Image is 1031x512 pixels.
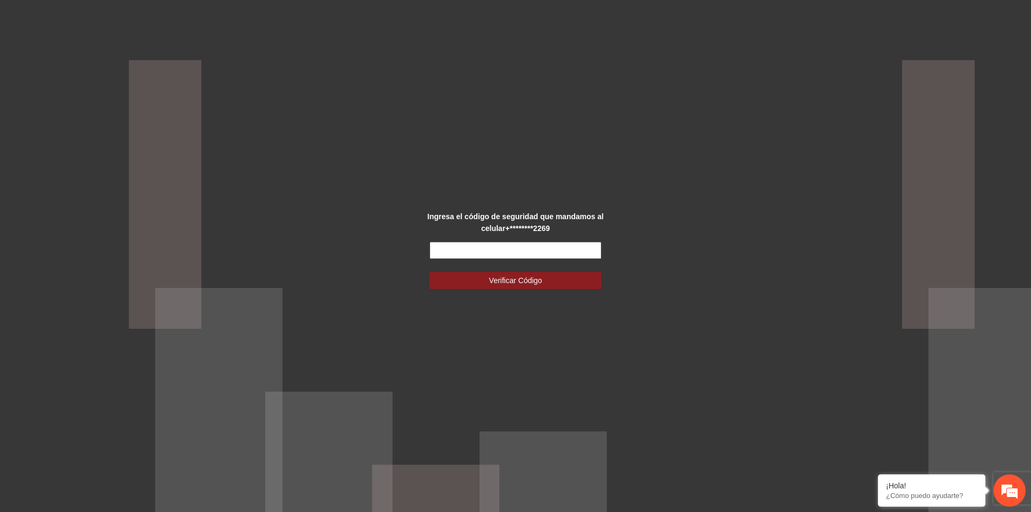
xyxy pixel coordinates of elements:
strong: Ingresa el código de seguridad que mandamos al celular +********2269 [427,212,604,233]
div: Minimizar ventana de chat en vivo [176,5,202,31]
div: Chatee con nosotros ahora [56,55,180,69]
span: Verificar Código [489,275,542,286]
button: Verificar Código [430,272,601,289]
textarea: Escriba su mensaje y pulse “Intro” [5,293,205,331]
p: ¿Cómo puedo ayudarte? [886,492,977,500]
div: ¡Hola! [886,481,977,490]
span: Estamos en línea. [62,143,148,252]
